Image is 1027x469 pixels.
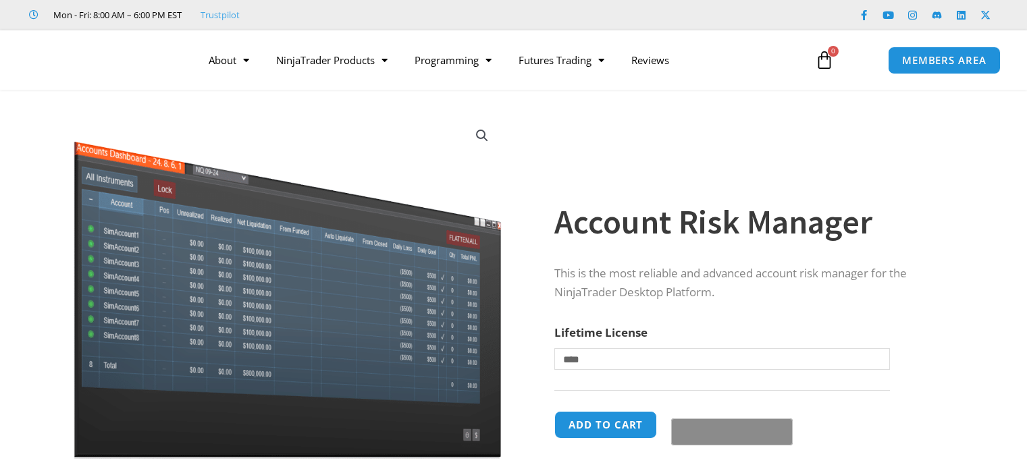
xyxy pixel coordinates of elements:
[29,36,174,84] img: LogoAI | Affordable Indicators – NinjaTrader
[195,45,263,76] a: About
[470,123,494,148] a: View full-screen image gallery
[201,7,240,23] a: Trustpilot
[828,46,839,57] span: 0
[263,45,401,76] a: NinjaTrader Products
[554,198,949,246] h1: Account Risk Manager
[195,45,801,76] nav: Menu
[505,45,618,76] a: Futures Trading
[401,45,505,76] a: Programming
[795,40,854,80] a: 0
[554,325,648,340] label: Lifetime License
[618,45,683,76] a: Reviews
[668,409,790,410] iframe: Secure payment input frame
[554,264,949,303] p: This is the most reliable and advanced account risk manager for the NinjaTrader Desktop Platform.
[671,418,793,445] button: Buy with GPay
[554,377,575,386] a: Clear options
[554,411,657,439] button: Add to cart
[50,7,182,23] span: Mon - Fri: 8:00 AM – 6:00 PM EST
[902,55,986,65] span: MEMBERS AREA
[888,47,1001,74] a: MEMBERS AREA
[70,113,504,459] img: Screenshot 2024-08-26 15462845454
